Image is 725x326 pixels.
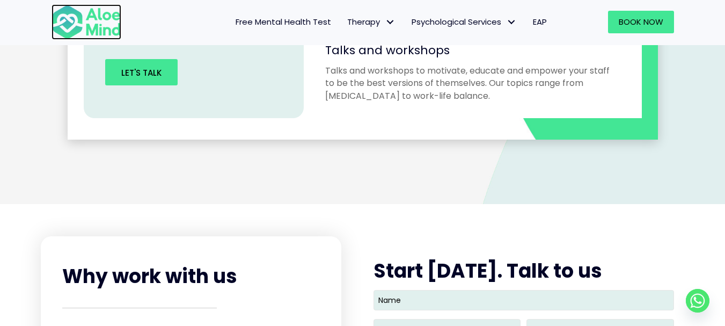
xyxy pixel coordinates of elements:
[619,16,663,27] span: Book Now
[533,16,547,27] span: EAP
[325,64,620,102] p: Talks and workshops to motivate, educate and empower your staff to be the best versions of themse...
[404,11,525,33] a: Psychological ServicesPsychological Services: submenu
[608,11,674,33] a: Book Now
[236,16,331,27] span: Free Mental Health Test
[347,16,396,27] span: Therapy
[135,11,555,33] nav: Menu
[105,59,178,85] a: Let's Talk
[228,11,339,33] a: Free Mental Health Test
[374,290,674,310] input: Name
[52,4,121,40] img: Aloe Mind Malaysia | Mental Healthcare Services in Malaysia and Singapore
[374,258,674,285] h2: Start [DATE]. Talk to us
[339,11,404,33] a: TherapyTherapy: submenu
[121,67,162,78] span: Let's Talk
[504,15,519,30] span: Psychological Services: submenu
[686,289,709,313] a: Whatsapp
[412,16,517,27] span: Psychological Services
[383,15,398,30] span: Therapy: submenu
[62,263,237,290] span: Why work with us
[525,11,555,33] a: EAP
[325,42,450,59] span: Talks and workshops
